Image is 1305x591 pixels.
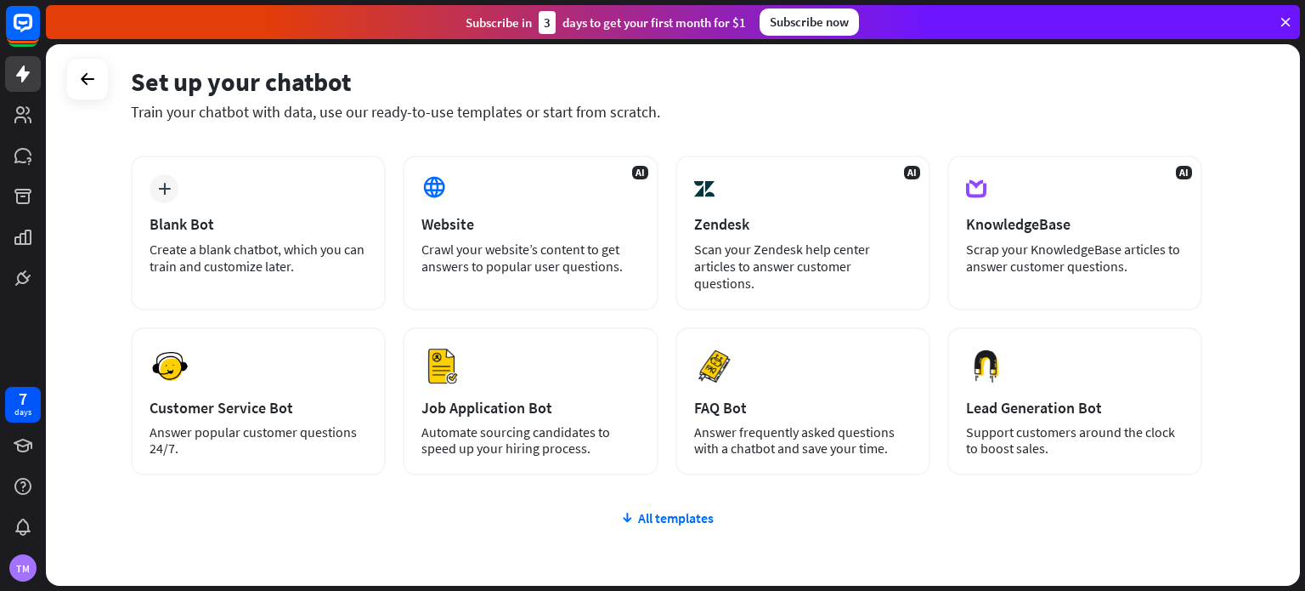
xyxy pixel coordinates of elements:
div: days [14,406,31,418]
div: All templates [131,509,1202,526]
div: Website [421,214,639,234]
span: AI [1176,166,1192,179]
div: Scan your Zendesk help center articles to answer customer questions. [694,241,912,292]
div: Job Application Bot [421,398,639,418]
div: KnowledgeBase [966,214,1184,234]
div: Support customers around the clock to boost sales. [966,424,1184,457]
div: FAQ Bot [694,398,912,418]
a: 7 days [5,387,41,423]
div: Subscribe now [760,9,859,36]
i: plus [158,183,171,195]
div: 7 [19,391,27,406]
div: 3 [539,11,556,34]
button: Open LiveChat chat widget [14,7,65,58]
div: Scrap your KnowledgeBase articles to answer customer questions. [966,241,1184,275]
div: Lead Generation Bot [966,398,1184,418]
div: Automate sourcing candidates to speed up your hiring process. [421,424,639,457]
span: AI [904,166,920,179]
div: Train your chatbot with data, use our ready-to-use templates or start from scratch. [131,102,1202,122]
div: Answer frequently asked questions with a chatbot and save your time. [694,424,912,457]
span: AI [632,166,648,179]
div: Subscribe in days to get your first month for $1 [466,11,746,34]
div: TM [9,554,37,582]
div: Zendesk [694,214,912,234]
div: Set up your chatbot [131,65,1202,98]
div: Answer popular customer questions 24/7. [150,424,367,457]
div: Customer Service Bot [150,398,367,418]
div: Create a blank chatbot, which you can train and customize later. [150,241,367,275]
div: Crawl your website’s content to get answers to popular user questions. [421,241,639,275]
div: Blank Bot [150,214,367,234]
